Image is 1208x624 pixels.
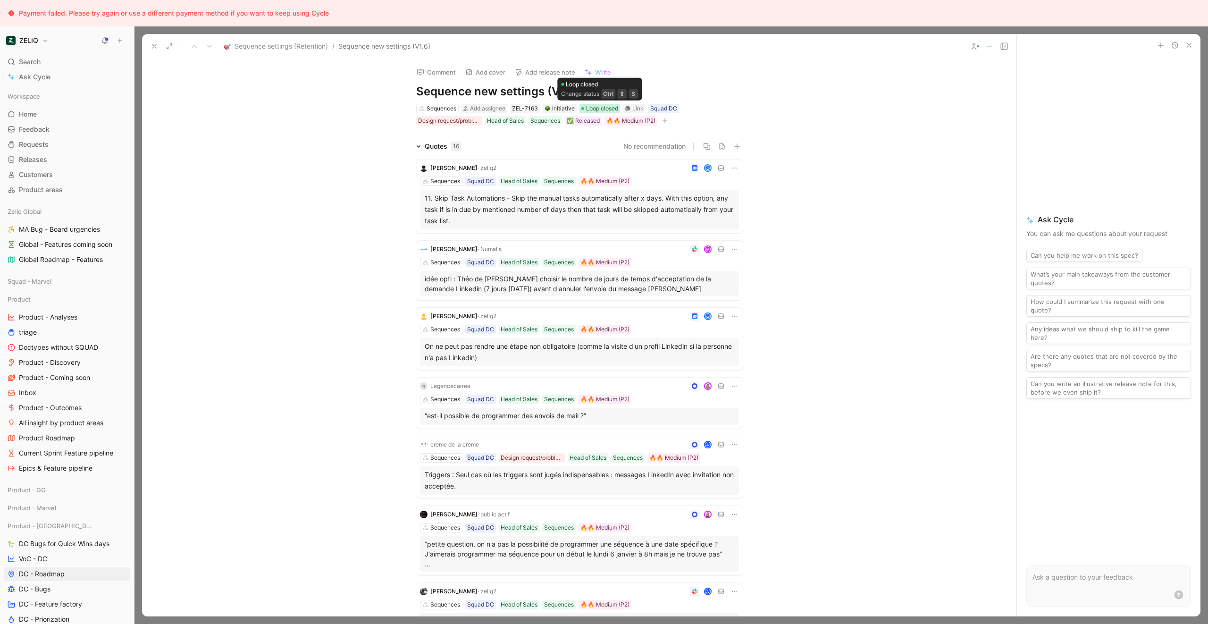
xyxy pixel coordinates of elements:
span: Product - [GEOGRAPHIC_DATA] [8,521,92,531]
div: Zeliq Global [4,204,130,219]
span: Add assignee [470,105,505,112]
span: DC - Roadmap [19,569,65,579]
span: Product - Discovery [19,358,81,367]
div: N [420,382,428,390]
div: Head of Sales [487,116,524,126]
div: Sequences [430,523,460,532]
div: Product - [GEOGRAPHIC_DATA] [4,519,130,533]
span: Product - Marvel [8,503,56,513]
span: All insight by product areas [19,418,103,428]
a: Product Roadmap [4,431,130,445]
h1: ZELIQ [19,36,38,45]
div: Sequences [430,258,460,267]
span: Ask Cycle [1026,214,1191,225]
div: 🔥🔥 Medium (P2) [580,395,629,404]
button: Add release note [511,66,579,79]
a: Product - Outcomes [4,401,130,415]
div: Squad DC [467,523,494,532]
div: Squad - Marvel [4,274,130,291]
span: MA Bug - Board urgencies [19,225,100,234]
a: DC Bugs for Quick Wins days [4,537,130,551]
div: Head of Sales [570,453,606,463]
div: Head of Sales [501,325,537,334]
div: Sequences [430,325,460,334]
button: Any ideas what we should ship to kill the game here? [1026,322,1191,344]
span: Search [19,56,41,67]
div: Sequences [427,104,456,113]
div: ✅ Released [567,116,600,126]
div: Head of Sales [501,600,537,609]
a: MA Bug - Board urgencies [4,222,130,236]
div: Head of Sales [501,523,537,532]
img: avatar [705,313,711,319]
span: Global Roadmap - Features [19,255,103,264]
button: No recommendation [623,141,686,152]
p: “est-il possible de programmer des envois de mail ?” [425,411,734,421]
a: Home [4,107,130,121]
span: [PERSON_NAME] [430,245,478,253]
button: Are there any quotes that are not covered by the specs? [1026,350,1191,371]
div: Product - Marvel [4,501,130,515]
div: 🔥🔥 Medium (P2) [580,177,629,186]
a: Epics & Feature pipeline [4,461,130,475]
span: Current Sprint Feature pipeline [19,448,113,458]
a: Inbox [4,386,130,400]
span: · public actif [478,511,510,518]
span: Product - Outcomes [19,403,82,413]
a: Releases [4,152,130,167]
div: Loop closed [579,104,620,113]
div: Quotes [425,141,461,152]
a: Product - Discovery [4,355,130,370]
button: What’s your main takeaways from the customer quotes? [1026,268,1191,289]
img: 4723904968322_1e27be60b0fa7235e494_192.jpg [420,588,428,595]
img: 🎯 [224,43,231,50]
span: Releases [19,155,47,164]
span: Product - Analyses [19,312,77,322]
div: Sequences [544,177,574,186]
span: [PERSON_NAME] [430,312,478,320]
div: On ne peut pas rendre une étape non obligatoire (comme la visite d'un profil Linkedin si la perso... [425,341,734,363]
a: DC - Feature factory [4,597,130,611]
div: Sequences [544,258,574,267]
img: 1034eeb22f70ba2693828925cfaee385.jpg [420,164,428,172]
div: Squad DC [467,177,494,186]
h1: Sequence new settings (V1.6) [416,84,743,99]
div: Link [632,104,644,113]
div: Sequences [430,395,460,404]
span: Product - GG [8,485,46,495]
span: Requests [19,140,49,149]
div: Sequences [544,523,574,532]
span: [PERSON_NAME] [430,588,478,595]
span: · Numalis [478,245,502,253]
a: Global - Features coming soon [4,237,130,252]
div: Design request/problem [501,453,563,463]
span: Product - Coming soon [19,373,90,382]
div: Squad DC [467,258,494,267]
div: 🔥🔥 Medium (P2) [606,116,655,126]
div: M [705,246,711,252]
img: logo [420,441,428,448]
span: Doctypes without SQUAD [19,343,98,352]
div: Sequences [544,395,574,404]
span: DC - Bugs [19,584,50,594]
div: Triggers : Seul cas où les triggers sont jugés indispensables : messages LinkedIn avec invitation... [425,469,734,492]
a: Doctypes without SQUAD [4,340,130,354]
div: creme de la creme [430,440,479,449]
span: Sequence settings (Retention) [235,41,328,52]
img: avatar [705,383,711,389]
div: 🔥🔥 Medium (P2) [580,325,629,334]
span: Zeliq Global [8,207,42,216]
div: Sequences [530,116,560,126]
span: Epics & Feature pipeline [19,464,92,473]
div: Head of Sales [501,258,537,267]
div: Head of Sales [501,177,537,186]
span: VoC - DC [19,554,47,564]
span: Write [595,68,611,76]
div: 🔥🔥 Medium (P2) [580,523,629,532]
span: Product [8,295,31,304]
div: A [705,588,711,594]
a: Customers [4,168,130,182]
button: Can you help me work on this spec? [1026,249,1142,262]
span: Global - Features coming soon [19,240,112,249]
div: 🌳Initiative [543,104,577,113]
